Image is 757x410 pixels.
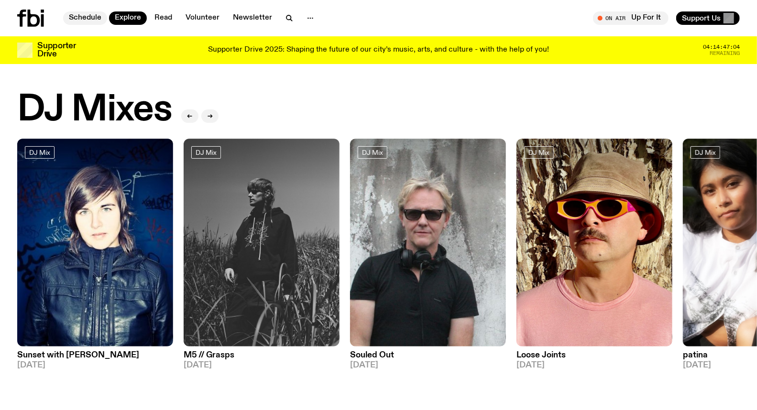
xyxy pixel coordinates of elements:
[350,346,506,369] a: Souled Out[DATE]
[196,149,217,156] span: DJ Mix
[191,146,221,159] a: DJ Mix
[184,351,340,359] h3: M5 // Grasps
[25,146,55,159] a: DJ Mix
[17,351,173,359] h3: Sunset with [PERSON_NAME]
[109,11,147,25] a: Explore
[516,361,672,369] span: [DATE]
[350,361,506,369] span: [DATE]
[695,149,716,156] span: DJ Mix
[362,149,383,156] span: DJ Mix
[516,351,672,359] h3: Loose Joints
[710,51,740,56] span: Remaining
[17,346,173,369] a: Sunset with [PERSON_NAME][DATE]
[516,346,672,369] a: Loose Joints[DATE]
[17,361,173,369] span: [DATE]
[29,149,50,156] span: DJ Mix
[227,11,278,25] a: Newsletter
[180,11,225,25] a: Volunteer
[676,11,740,25] button: Support Us
[184,361,340,369] span: [DATE]
[63,11,107,25] a: Schedule
[17,92,172,128] h2: DJ Mixes
[208,46,549,54] p: Supporter Drive 2025: Shaping the future of our city’s music, arts, and culture - with the help o...
[593,11,669,25] button: On AirUp For It
[524,146,554,159] a: DJ Mix
[37,42,76,58] h3: Supporter Drive
[350,139,506,346] img: Stephen looks directly at the camera, wearing a black tee, black sunglasses and headphones around...
[149,11,178,25] a: Read
[691,146,720,159] a: DJ Mix
[358,146,387,159] a: DJ Mix
[184,346,340,369] a: M5 // Grasps[DATE]
[528,149,549,156] span: DJ Mix
[516,139,672,346] img: Tyson stands in front of a paperbark tree wearing orange sunglasses, a suede bucket hat and a pin...
[682,14,721,22] span: Support Us
[350,351,506,359] h3: Souled Out
[703,44,740,50] span: 04:14:47:04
